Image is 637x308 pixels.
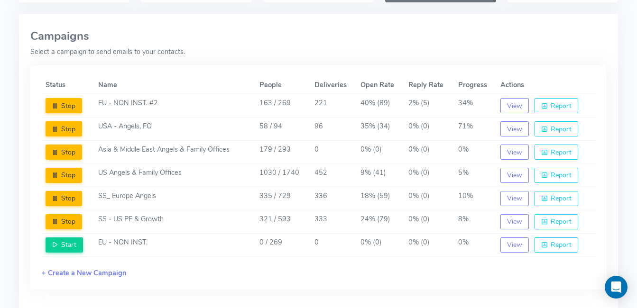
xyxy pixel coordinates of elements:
[94,187,256,210] td: SS_ Europe Angels
[311,233,357,256] td: 0
[497,76,595,94] th: Actions
[357,164,405,187] td: 9% (41)
[256,94,311,118] td: 163 / 269
[454,187,497,210] td: 10%
[311,210,357,233] td: 333
[46,145,83,160] button: Stop
[46,191,83,206] button: Stop
[405,118,454,141] td: 0% (0)
[30,30,607,42] h3: Campaigns
[500,214,529,229] button: View
[454,118,497,141] td: 71%
[357,210,405,233] td: 24% (79)
[500,145,529,160] button: View
[535,121,578,136] button: Report
[454,141,497,164] td: 0%
[94,76,256,94] th: Name
[311,118,357,141] td: 96
[311,141,357,164] td: 0
[256,141,311,164] td: 179 / 293
[30,47,607,57] p: Select a campaign to send emails to your contacts.
[454,164,497,187] td: 5%
[454,76,497,94] th: Progress
[94,210,256,233] td: SS - US PE & Growth
[357,233,405,256] td: 0% (0)
[46,237,83,253] button: Start
[405,141,454,164] td: 0% (0)
[405,94,454,118] td: 2% (5)
[500,168,529,183] button: View
[500,191,529,206] button: View
[256,118,311,141] td: 58 / 94
[46,168,83,183] button: Stop
[256,164,311,187] td: 1030 / 1740
[94,164,256,187] td: US Angels & Family Offices
[454,233,497,256] td: 0%
[256,187,311,210] td: 335 / 729
[42,268,126,278] a: + Create a New Campaign
[311,164,357,187] td: 452
[405,233,454,256] td: 0% (0)
[500,98,529,113] button: View
[94,118,256,141] td: USA - Angels, FO
[535,237,578,253] button: Report
[94,94,256,118] td: EU - NON INST. #2
[357,94,405,118] td: 40% (89)
[535,214,578,229] button: Report
[256,233,311,256] td: 0 / 269
[311,94,357,118] td: 221
[311,187,357,210] td: 336
[46,214,83,229] button: Stop
[256,76,311,94] th: People
[357,187,405,210] td: 18% (59)
[311,76,357,94] th: Deliveries
[405,76,454,94] th: Reply Rate
[605,276,628,299] div: Open Intercom Messenger
[94,233,256,256] td: EU - NON INST.
[46,121,83,136] button: Stop
[357,141,405,164] td: 0% (0)
[46,98,83,113] button: Stop
[500,237,529,253] button: View
[454,210,497,233] td: 8%
[94,141,256,164] td: Asia & Middle East Angels & Family Offices
[42,76,94,94] th: Status
[500,121,529,136] button: View
[535,191,578,206] button: Report
[535,98,578,113] button: Report
[535,145,578,160] button: Report
[405,164,454,187] td: 0% (0)
[357,76,405,94] th: Open Rate
[256,210,311,233] td: 321 / 593
[405,210,454,233] td: 0% (0)
[357,118,405,141] td: 35% (34)
[454,94,497,118] td: 34%
[405,187,454,210] td: 0% (0)
[535,168,578,183] button: Report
